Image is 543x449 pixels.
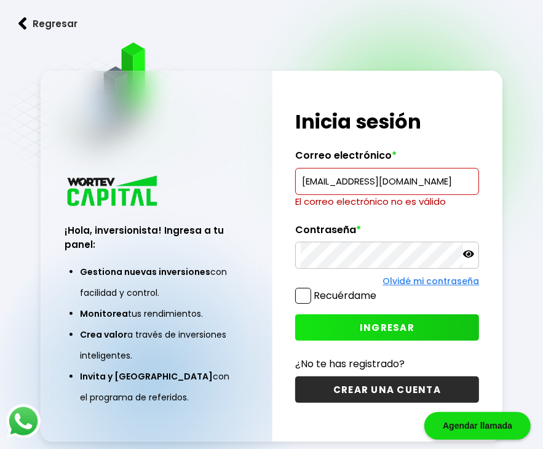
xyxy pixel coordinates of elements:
li: con el programa de referidos. [80,366,233,408]
input: hola@wortev.capital [301,169,474,194]
li: tus rendimientos. [80,303,233,324]
label: Contraseña [295,224,479,242]
img: logo_wortev_capital [65,174,162,210]
span: Crea valor [80,328,127,341]
label: Recuérdame [314,288,376,303]
a: ¿No te has registrado?CREAR UNA CUENTA [295,356,479,403]
span: INGRESAR [360,321,414,334]
span: Monitorea [80,308,128,320]
span: Invita y [GEOGRAPHIC_DATA] [80,370,213,383]
li: a través de inversiones inteligentes. [80,324,233,366]
p: ¿No te has registrado? [295,356,479,372]
label: Correo electrónico [295,149,479,168]
img: logos_whatsapp-icon.242b2217.svg [6,404,41,439]
img: flecha izquierda [18,17,27,30]
button: INGRESAR [295,314,479,341]
div: Agendar llamada [424,412,531,440]
span: Gestiona nuevas inversiones [80,266,210,278]
li: con facilidad y control. [80,261,233,303]
p: El correo electrónico no es válido [295,195,479,209]
button: CREAR UNA CUENTA [295,376,479,403]
h1: Inicia sesión [295,107,479,137]
a: Olvidé mi contraseña [382,275,479,287]
h3: ¡Hola, inversionista! Ingresa a tu panel: [65,223,248,252]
